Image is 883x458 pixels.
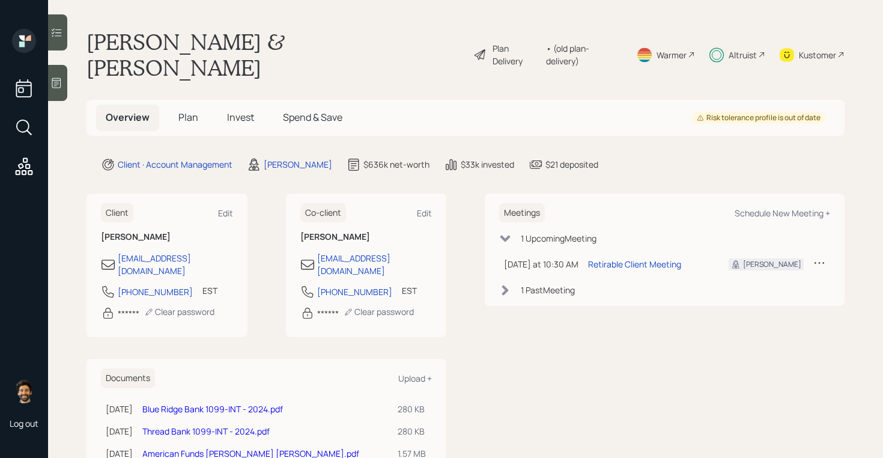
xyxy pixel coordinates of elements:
div: [PERSON_NAME] [264,158,332,171]
a: Thread Bank 1099-INT - 2024.pdf [142,426,270,437]
div: $33k invested [461,158,514,171]
div: [PHONE_NUMBER] [118,285,193,298]
div: 280 KB [398,403,427,415]
a: Blue Ridge Bank 1099-INT - 2024.pdf [142,403,283,415]
div: [DATE] [106,425,133,438]
h6: [PERSON_NAME] [300,232,432,242]
div: [PHONE_NUMBER] [317,285,392,298]
div: Edit [218,207,233,219]
div: Edit [417,207,432,219]
div: Warmer [657,49,687,61]
div: $636k net-worth [363,158,429,171]
div: [EMAIL_ADDRESS][DOMAIN_NAME] [317,252,432,277]
div: Schedule New Meeting + [735,207,830,219]
h6: [PERSON_NAME] [101,232,233,242]
span: Plan [178,111,198,124]
div: Risk tolerance profile is out of date [697,113,821,123]
h6: Documents [101,368,155,388]
div: Log out [10,418,38,429]
h6: Co-client [300,203,346,223]
div: Clear password [344,306,414,317]
div: Client · Account Management [118,158,232,171]
div: 1 Past Meeting [521,284,575,296]
h1: [PERSON_NAME] & [PERSON_NAME] [86,29,464,81]
div: 280 KB [398,425,427,438]
h6: Client [101,203,133,223]
div: [PERSON_NAME] [743,259,801,270]
div: Upload + [398,373,432,384]
div: • (old plan-delivery) [546,42,622,67]
div: Clear password [144,306,214,317]
span: Spend & Save [283,111,342,124]
h6: Meetings [499,203,545,223]
div: EST [402,284,417,297]
div: Retirable Client Meeting [588,258,681,270]
div: [DATE] [106,403,133,415]
div: Altruist [729,49,757,61]
div: [EMAIL_ADDRESS][DOMAIN_NAME] [118,252,233,277]
span: Invest [227,111,254,124]
div: [DATE] at 10:30 AM [504,258,578,270]
div: Kustomer [799,49,836,61]
div: EST [202,284,217,297]
div: 1 Upcoming Meeting [521,232,596,245]
div: $21 deposited [545,158,598,171]
img: eric-schwartz-headshot.png [12,379,36,403]
span: Overview [106,111,150,124]
div: Plan Delivery [493,42,540,67]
